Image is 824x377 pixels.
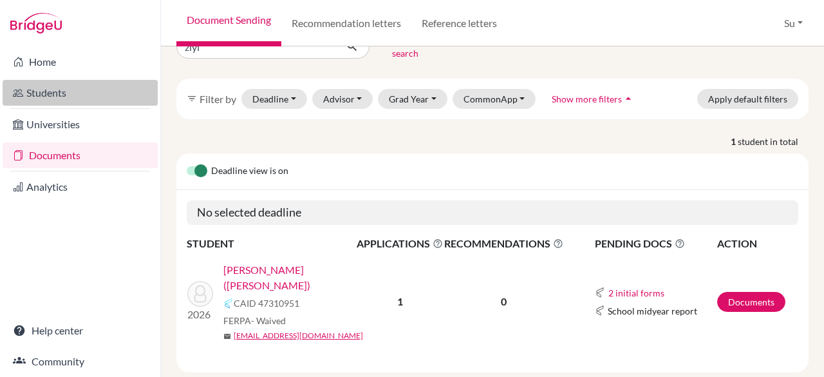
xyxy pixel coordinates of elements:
img: Liang, Ziyi (Ana) [187,281,213,307]
a: Students [3,80,158,106]
button: Apply default filters [697,89,798,109]
span: School midyear report [608,304,697,318]
a: Universities [3,111,158,137]
a: [PERSON_NAME] ([PERSON_NAME]) [223,262,365,293]
b: 1 [397,295,403,307]
span: Show more filters [552,93,622,104]
a: Help center [3,318,158,343]
span: CAID 47310951 [234,296,299,310]
span: FERPA [223,314,286,327]
i: filter_list [187,93,197,104]
img: Bridge-U [10,13,62,34]
button: 2 initial forms [608,285,665,300]
span: - Waived [251,315,286,326]
i: arrow_drop_up [622,92,635,105]
img: Common App logo [595,305,605,316]
span: student in total [738,135,809,148]
a: Documents [3,142,158,168]
button: Clear search [370,30,441,63]
strong: 1 [731,135,738,148]
a: Analytics [3,174,158,200]
span: RECOMMENDATIONS [444,236,563,251]
button: Advisor [312,89,373,109]
a: [EMAIL_ADDRESS][DOMAIN_NAME] [234,330,363,342]
h5: No selected deadline [187,200,798,225]
span: PENDING DOCS [595,236,715,251]
img: Common App logo [595,287,605,298]
th: STUDENT [187,235,356,252]
input: Find student by name... [176,34,336,59]
th: ACTION [716,235,798,252]
span: mail [223,333,231,340]
button: Show more filtersarrow_drop_up [541,89,646,109]
p: 2026 [187,307,213,322]
span: APPLICATIONS [357,236,443,251]
a: Community [3,349,158,374]
p: 0 [444,294,563,309]
span: Filter by [200,93,236,105]
a: Documents [717,292,785,312]
img: Common App logo [223,298,234,309]
button: Grad Year [378,89,447,109]
button: CommonApp [453,89,536,109]
span: Deadline view is on [211,164,288,179]
button: Deadline [241,89,307,109]
button: Su [778,11,809,35]
a: Home [3,49,158,75]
